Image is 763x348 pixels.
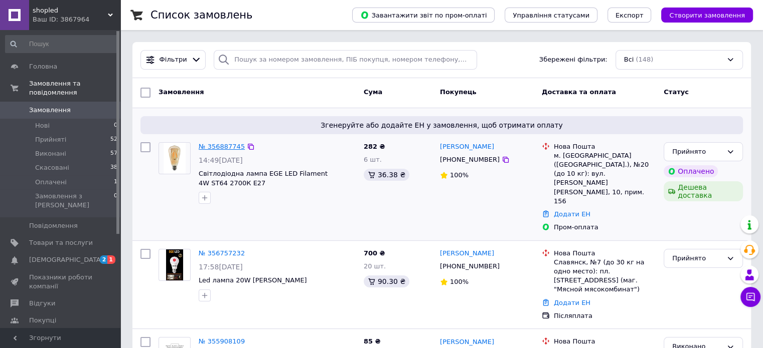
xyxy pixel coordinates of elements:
[35,163,69,172] span: Скасовані
[554,258,656,294] div: Славянск, №7 (до 30 кг на одно место): пл. [STREET_ADDRESS] (маг. "Мясной мясокомбинат")
[35,135,66,144] span: Прийняті
[669,12,745,19] span: Створити замовлення
[164,143,186,174] img: Фото товару
[166,249,183,280] img: Фото товару
[672,147,722,157] div: Прийнято
[542,88,616,96] span: Доставка та оплата
[110,163,117,172] span: 38
[440,142,494,152] a: [PERSON_NAME]
[144,120,739,130] span: Згенеруйте або додайте ЕН у замовлення, щоб отримати оплату
[554,210,590,218] a: Додати ЕН
[554,311,656,320] div: Післяплата
[150,9,252,21] h1: Список замовлень
[29,62,57,71] span: Головна
[110,135,117,144] span: 52
[554,299,590,306] a: Додати ЕН
[33,15,120,24] div: Ваш ID: 3867964
[505,8,597,23] button: Управління статусами
[554,142,656,151] div: Нова Пошта
[636,56,653,63] span: (148)
[440,249,494,258] a: [PERSON_NAME]
[199,170,328,187] a: Світлодіодна лампа EGE LED Filament 4W ST64 2700К Е27
[29,79,120,97] span: Замовлення та повідомлення
[364,156,382,163] span: 6 шт.
[114,192,117,210] span: 0
[664,181,743,201] div: Дешева доставка
[214,50,477,70] input: Пошук за номером замовлення, ПІБ покупця, номером телефону, Email, номером накладної
[114,121,117,130] span: 0
[554,223,656,232] div: Пром-оплата
[29,299,55,308] span: Відгуки
[450,171,469,179] span: 100%
[438,153,502,166] div: [PHONE_NUMBER]
[664,165,718,177] div: Оплачено
[352,8,495,23] button: Завантажити звіт по пром-оплаті
[364,275,409,287] div: 90.30 ₴
[624,55,634,65] span: Всі
[110,149,117,158] span: 57
[364,169,409,181] div: 36.38 ₴
[114,178,117,187] span: 1
[159,142,191,174] a: Фото товару
[29,255,103,264] span: [DEMOGRAPHIC_DATA]
[29,106,71,115] span: Замовлення
[539,55,607,65] span: Збережені фільтри:
[35,192,114,210] span: Замовлення з [PERSON_NAME]
[199,143,245,150] a: № 356887745
[160,55,187,65] span: Фільтри
[364,262,386,270] span: 20 шт.
[199,263,243,271] span: 17:58[DATE]
[100,255,108,264] span: 2
[607,8,652,23] button: Експорт
[29,221,78,230] span: Повідомлення
[364,249,385,257] span: 700 ₴
[35,149,66,158] span: Виконані
[450,278,469,285] span: 100%
[513,12,589,19] span: Управління статусами
[33,6,108,15] span: shopled
[199,276,307,284] a: Led лампа 20W [PERSON_NAME]
[438,260,502,273] div: [PHONE_NUMBER]
[35,178,67,187] span: Оплачені
[440,88,477,96] span: Покупець
[107,255,115,264] span: 1
[672,253,722,264] div: Прийнято
[554,151,656,206] div: м. [GEOGRAPHIC_DATA] ([GEOGRAPHIC_DATA].), №20 (до 10 кг): вул. [PERSON_NAME] [PERSON_NAME], 10, ...
[159,249,191,281] a: Фото товару
[35,121,50,130] span: Нові
[364,143,385,150] span: 282 ₴
[360,11,487,20] span: Завантажити звіт по пром-оплаті
[199,249,245,257] a: № 356757232
[664,88,689,96] span: Статус
[159,88,204,96] span: Замовлення
[199,156,243,164] span: 14:49[DATE]
[554,249,656,258] div: Нова Пошта
[199,337,245,345] a: № 355908109
[29,273,93,291] span: Показники роботи компанії
[364,88,382,96] span: Cума
[554,337,656,346] div: Нова Пошта
[5,35,118,53] input: Пошук
[661,8,753,23] button: Створити замовлення
[651,11,753,19] a: Створити замовлення
[29,316,56,325] span: Покупці
[740,287,760,307] button: Чат з покупцем
[616,12,644,19] span: Експорт
[29,238,93,247] span: Товари та послуги
[440,337,494,347] a: [PERSON_NAME]
[364,337,381,345] span: 85 ₴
